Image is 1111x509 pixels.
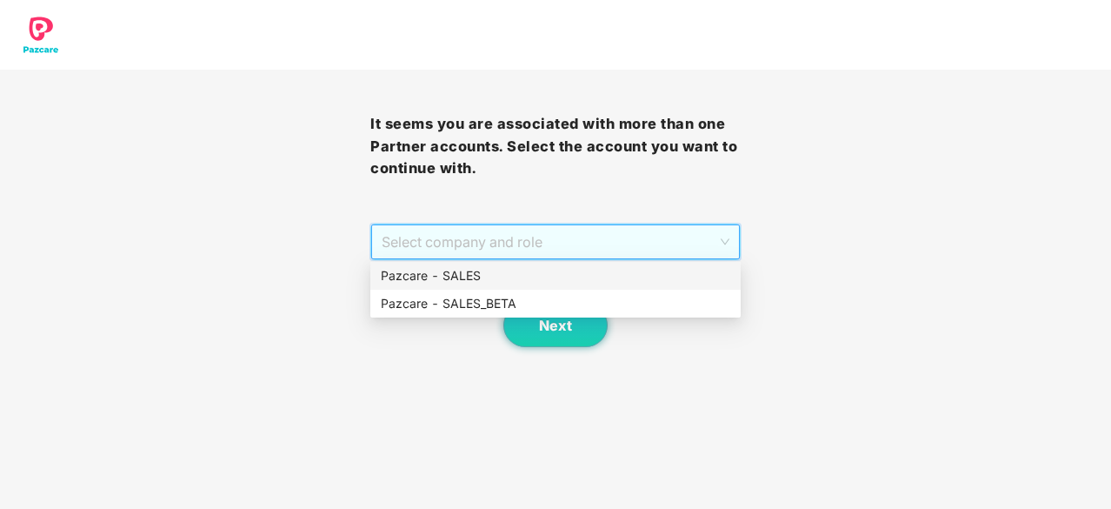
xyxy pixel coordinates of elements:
[503,304,608,347] button: Next
[370,290,741,318] div: Pazcare - SALES_BETA
[370,113,741,180] h3: It seems you are associated with more than one Partner accounts. Select the account you want to c...
[381,266,730,285] div: Pazcare - SALES
[370,262,741,290] div: Pazcare - SALES
[539,318,572,334] span: Next
[382,225,729,258] span: Select company and role
[381,294,730,313] div: Pazcare - SALES_BETA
